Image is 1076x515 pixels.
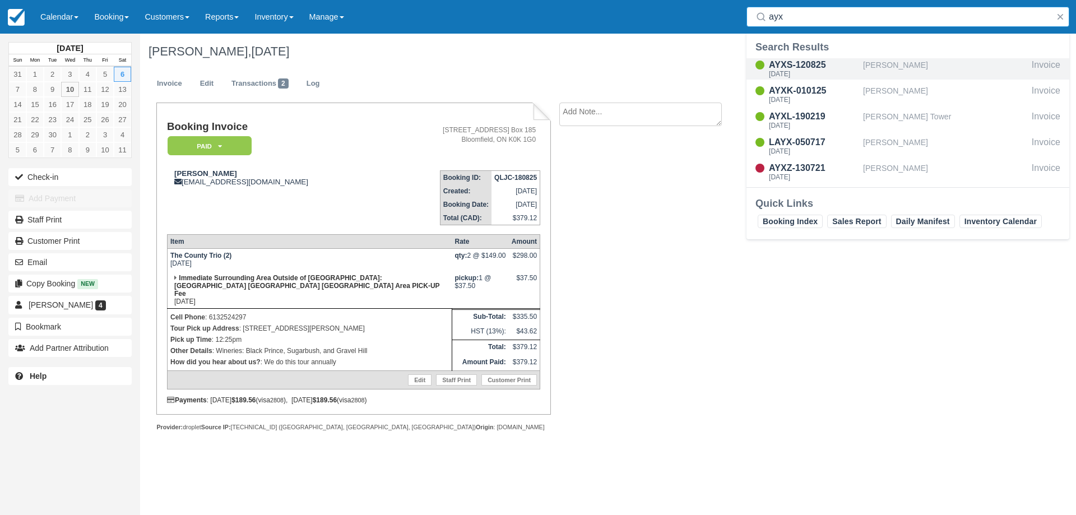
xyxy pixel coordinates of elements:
button: Email [8,253,132,271]
th: Sat [114,54,131,67]
a: 10 [96,142,114,157]
div: AYXZ-130721 [769,161,859,175]
a: 24 [61,112,78,127]
th: Wed [61,54,78,67]
a: 8 [26,82,44,97]
a: 21 [9,112,26,127]
p: : We do this tour annually [170,356,449,368]
th: Amount [509,235,540,249]
a: 4 [79,67,96,82]
strong: Cell Phone [170,313,205,321]
th: Tue [44,54,61,67]
b: Help [30,372,47,381]
a: 5 [9,142,26,157]
td: $335.50 [509,309,540,324]
a: Transactions2 [223,73,297,95]
th: Mon [26,54,44,67]
a: 11 [79,82,96,97]
div: Invoice [1032,84,1060,105]
td: [DATE] [167,271,452,309]
a: Edit [192,73,222,95]
div: $37.50 [512,274,537,291]
div: droplet [TECHNICAL_ID] ([GEOGRAPHIC_DATA], [GEOGRAPHIC_DATA], [GEOGRAPHIC_DATA]) : [DOMAIN_NAME] [156,423,550,432]
a: 11 [114,142,131,157]
button: Check-in [8,168,132,186]
strong: qty [454,252,467,259]
a: Invoice [149,73,191,95]
em: Paid [168,136,252,156]
a: 27 [114,112,131,127]
a: Staff Print [8,211,132,229]
span: [PERSON_NAME] [29,300,93,309]
strong: [PERSON_NAME] [174,169,237,178]
a: 12 [96,82,114,97]
div: [PERSON_NAME] [863,84,1027,105]
a: 10 [61,82,78,97]
a: Paid [167,136,248,156]
a: 2 [44,67,61,82]
a: [PERSON_NAME] 4 [8,296,132,314]
strong: $189.56 [231,396,256,404]
div: Invoice [1032,136,1060,157]
td: [DATE] [491,198,540,211]
td: $43.62 [509,324,540,340]
h1: [PERSON_NAME], [149,45,939,58]
small: 2808 [351,397,364,403]
div: AYXS-120825 [769,58,859,72]
div: $298.00 [512,252,537,268]
a: 6 [26,142,44,157]
p: : 6132524297 [170,312,449,323]
a: 3 [96,127,114,142]
a: 15 [26,97,44,112]
a: Customer Print [481,374,537,386]
th: Amount Paid: [452,355,508,370]
div: [PERSON_NAME] [863,58,1027,80]
span: New [77,279,98,289]
div: Quick Links [755,197,1060,210]
th: Sub-Total: [452,309,508,324]
td: $379.12 [509,340,540,355]
button: Add Partner Attribution [8,339,132,357]
a: AYXL-190219[DATE][PERSON_NAME] TowerInvoice [746,110,1069,131]
address: [STREET_ADDRESS] Box 185 Bloomfield, ON K0K 1G0 [388,126,536,145]
a: LAYX-050717[DATE][PERSON_NAME]Invoice [746,136,1069,157]
strong: The County Trio (2) [170,252,231,259]
a: 29 [26,127,44,142]
span: 4 [95,300,106,310]
a: AYXS-120825[DATE][PERSON_NAME]Invoice [746,58,1069,80]
div: Invoice [1032,110,1060,131]
td: [DATE] [167,249,452,272]
a: 26 [96,112,114,127]
a: Edit [408,374,432,386]
div: : [DATE] (visa ), [DATE] (visa ) [167,396,540,404]
th: Total (CAD): [440,211,491,225]
a: 13 [114,82,131,97]
div: Search Results [755,40,1060,54]
strong: Other Details [170,347,212,355]
th: Sun [9,54,26,67]
strong: Origin [476,424,493,430]
td: HST (13%): [452,324,508,340]
strong: Immediate Surrounding Area Outside of [GEOGRAPHIC_DATA]: [GEOGRAPHIC_DATA] [GEOGRAPHIC_DATA] [GEO... [174,274,439,298]
a: 1 [61,127,78,142]
a: 23 [44,112,61,127]
div: [EMAIL_ADDRESS][DOMAIN_NAME] [167,169,384,186]
div: [PERSON_NAME] Tower [863,110,1027,131]
strong: Source IP: [201,424,231,430]
th: Rate [452,235,508,249]
div: AYXK-010125 [769,84,859,98]
div: [PERSON_NAME] [863,161,1027,183]
a: Log [298,73,328,95]
a: AYXZ-130721[DATE][PERSON_NAME]Invoice [746,161,1069,183]
a: 22 [26,112,44,127]
img: checkfront-main-nav-mini-logo.png [8,9,25,26]
div: [PERSON_NAME] [863,136,1027,157]
a: 30 [44,127,61,142]
a: 31 [9,67,26,82]
strong: Provider: [156,424,183,430]
p: : 12:25pm [170,334,449,345]
th: Booking Date: [440,198,491,211]
a: 6 [114,67,131,82]
div: [DATE] [769,148,859,155]
td: $379.12 [509,355,540,370]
